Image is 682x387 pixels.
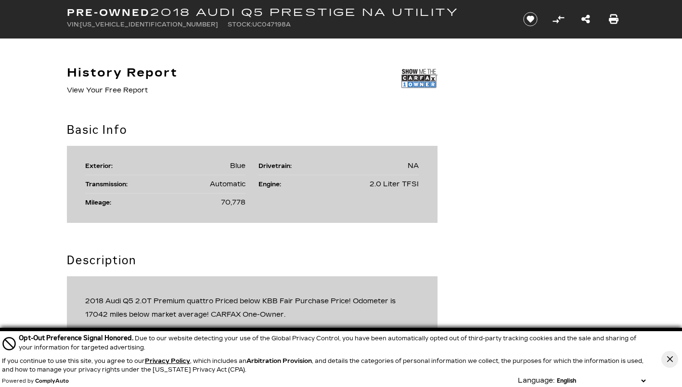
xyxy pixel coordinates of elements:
div: Mileage: [85,198,116,206]
span: VIN: [67,21,80,28]
u: Privacy Policy [145,358,190,364]
h1: 2018 Audi Q5 Prestige NA Utility [67,7,507,18]
a: Print this Pre-Owned 2018 Audi Q5 Prestige NA Utility [609,13,618,26]
img: Show me the Carfax [401,66,438,90]
span: [US_VEHICLE_IDENTIFICATION_NUMBER] [80,21,218,28]
span: Opt-Out Preference Signal Honored . [19,334,135,342]
select: Language Select [554,376,648,385]
span: 2.0 Liter TFSI [370,180,419,188]
div: Language: [518,377,554,384]
a: View Your Free Report [67,86,148,94]
h2: History Report [67,66,178,79]
button: Save vehicle [520,12,541,27]
button: Close Button [661,351,678,368]
p: If you continue to use this site, you agree to our , which includes an , and details the categori... [2,358,643,373]
div: Powered by [2,378,69,384]
a: ComplyAuto [35,378,69,384]
span: Blue [230,162,245,170]
div: Drivetrain: [258,162,296,170]
button: Compare Vehicle [551,12,566,26]
span: UC047198A [252,21,291,28]
h2: Basic Info [67,121,438,139]
strong: Pre-Owned [67,7,150,18]
div: Engine: [258,180,286,188]
span: Automatic [210,180,245,188]
span: Stock: [228,21,252,28]
a: Share this Pre-Owned 2018 Audi Q5 Prestige NA Utility [581,13,590,26]
span: NA [408,162,419,170]
div: Exterior: [85,162,117,170]
h2: Description [67,252,438,269]
span: 70,778 [221,198,245,206]
strong: Arbitration Provision [246,358,312,364]
div: Transmission: [85,180,132,188]
div: Due to our website detecting your use of the Global Privacy Control, you have been automatically ... [19,333,648,352]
